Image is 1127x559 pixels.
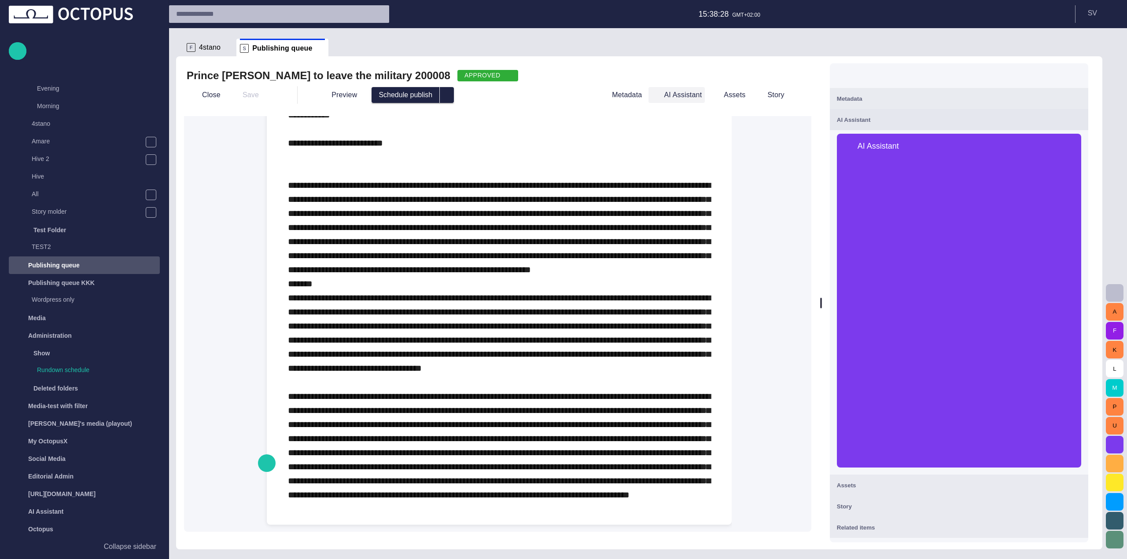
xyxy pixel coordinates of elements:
div: Story molder [14,204,160,221]
p: GMT+02:00 [732,11,760,19]
button: U [1106,417,1123,435]
span: Assets [837,482,856,489]
button: SV [1081,5,1122,21]
div: Media [9,309,160,327]
span: AI Assistant [858,142,899,150]
button: Story [752,87,787,103]
button: P [1106,398,1123,416]
div: 4stano [14,116,160,133]
button: Story [830,496,1088,517]
button: M [1106,379,1123,397]
button: AI Assistant [830,109,1088,130]
button: AI Assistant [648,87,705,103]
p: Administration [28,331,72,340]
p: Media [28,314,46,322]
div: Octopus [9,520,160,538]
p: Rundown schedule [37,365,160,374]
img: Octopus News Room [9,6,133,23]
p: Media-test with filter [28,402,88,410]
p: 4stano [32,119,160,128]
p: Hive 2 [32,154,145,163]
p: TEST2 [32,242,160,251]
button: Schedule publish [372,87,440,103]
p: F [187,43,195,52]
button: Related items [830,517,1088,538]
p: Wordpress only [32,295,160,304]
div: Morning [19,98,160,116]
div: TEST2 [14,239,160,256]
div: AI Assistant [9,503,160,520]
span: Publishing queue [252,44,312,53]
p: Octopus [28,525,53,533]
p: Collapse sidebar [104,541,156,552]
button: Metadata [597,87,645,103]
iframe: AI Assistant [837,158,1081,468]
button: Metadata [830,88,1088,109]
div: [URL][DOMAIN_NAME] [9,485,160,503]
div: Wordpress only [14,292,160,309]
p: Amare [32,137,145,146]
button: Preview [312,87,365,103]
div: DocumentaryAfternoonEveningMorning [14,45,160,116]
button: F [1106,322,1123,340]
p: Show [33,349,50,358]
button: L [1106,360,1123,377]
div: Hive [14,168,160,186]
div: All [14,186,160,204]
button: Assets [708,87,748,103]
button: Assets [830,475,1088,496]
p: S V [1088,8,1097,18]
button: Close [187,87,224,103]
button: K [1106,341,1123,358]
p: My OctopusX [28,437,67,446]
div: Amare [14,133,160,151]
p: Story molder [32,207,145,216]
button: A [1106,303,1123,321]
div: F4stano [183,39,236,56]
div: [PERSON_NAME]'s media (playout) [9,415,160,432]
p: Publishing queue [28,261,80,270]
p: Social Media [28,454,66,463]
p: Hive [32,172,160,181]
div: Hive 2 [14,151,160,168]
p: Editorial Admin [28,472,74,481]
p: Test Folder [33,226,66,234]
p: 15:38:28 [699,8,729,20]
div: Media-test with filter [9,397,160,415]
button: APPROVED [457,70,518,81]
p: Evening [37,84,160,93]
h2: Prince William to leave the military 200008 [187,69,450,83]
div: Button group with publish options [372,87,454,103]
div: Rundown schedule [19,362,160,380]
div: Publishing queue [9,256,160,274]
span: AI Assistant [837,117,871,123]
button: select publish option [440,87,454,103]
p: [PERSON_NAME]'s media (playout) [28,419,132,428]
p: S [240,44,249,53]
p: Deleted folders [33,384,78,393]
div: Evening [19,80,160,98]
p: AI Assistant [28,507,63,516]
div: SPublishing queue [236,39,328,56]
span: 4stano [199,43,221,52]
p: All [32,190,145,198]
p: Morning [37,102,160,110]
span: Metadata [837,95,862,102]
span: Story [837,503,852,510]
button: Collapse sidebar [9,538,160,555]
p: [URL][DOMAIN_NAME] [28,490,96,498]
span: Related items [837,524,875,531]
p: Publishing queue KKK [28,278,95,287]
